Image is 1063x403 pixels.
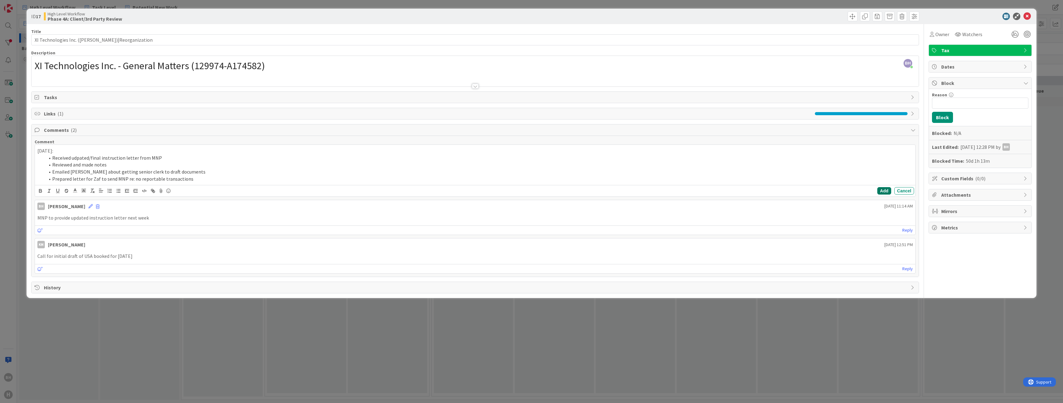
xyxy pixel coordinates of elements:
span: Support [13,1,28,8]
span: Watchers [962,31,982,38]
p: Call for initial draft of USA booked for [DATE] [37,253,913,260]
span: [DATE] 11:14 AM [884,203,913,209]
b: Blocked Time: [932,157,964,165]
li: Prepared letter for Zaf to send MNP re: no reportable transactions [45,175,913,183]
span: XI Technologies Inc. - General Matters (129974-A174582) [35,60,265,72]
span: Mirrors [941,208,1020,215]
div: [DATE] 12:28 PM by [960,143,1010,151]
span: Comment [35,139,54,145]
span: Dates [941,63,1020,70]
span: ID [31,13,41,20]
span: ( 2 ) [71,127,77,133]
span: Tasks [44,94,908,101]
span: Description [31,50,55,56]
li: Emailed [PERSON_NAME] about getting senior clerk to draft documents [45,168,913,175]
span: High Level Workflow [48,11,122,16]
div: [PERSON_NAME] [48,203,85,210]
p: [DATE]: [37,147,913,154]
span: Comments [44,126,908,134]
button: Cancel [894,187,914,195]
label: Title [31,29,41,34]
span: Tax [941,47,1020,54]
b: 17 [36,13,41,19]
li: Reviewed and made notes [45,161,913,168]
span: Block [941,79,1020,87]
span: History [44,284,908,291]
span: BH [904,59,912,68]
span: Metrics [941,224,1020,231]
span: Custom Fields [941,175,1020,182]
span: Links [44,110,812,117]
div: [PERSON_NAME] [48,241,85,248]
p: MNP to provide updated instruction letter next week [37,214,913,221]
div: 50d 1h 13m [966,157,990,165]
div: BH [1002,143,1010,151]
span: Attachments [941,191,1020,199]
a: Reply [902,265,913,273]
span: ( 0/0 ) [975,175,985,182]
input: type card name here... [31,34,919,45]
div: BH [37,203,45,210]
b: Phase 4A: Client/3rd Party Review [48,16,122,21]
label: Reason [932,92,947,98]
a: Reply [902,226,913,234]
span: Owner [935,31,949,38]
button: Block [932,112,953,123]
div: N/A [954,129,961,137]
span: ( 1 ) [57,111,63,117]
div: KM [37,241,45,248]
b: Blocked: [932,129,952,137]
li: Received udpated/final instruction letter from MNP [45,154,913,162]
button: Add [877,187,891,195]
b: Last Edited: [932,143,959,151]
span: [DATE] 12:51 PM [884,241,913,248]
